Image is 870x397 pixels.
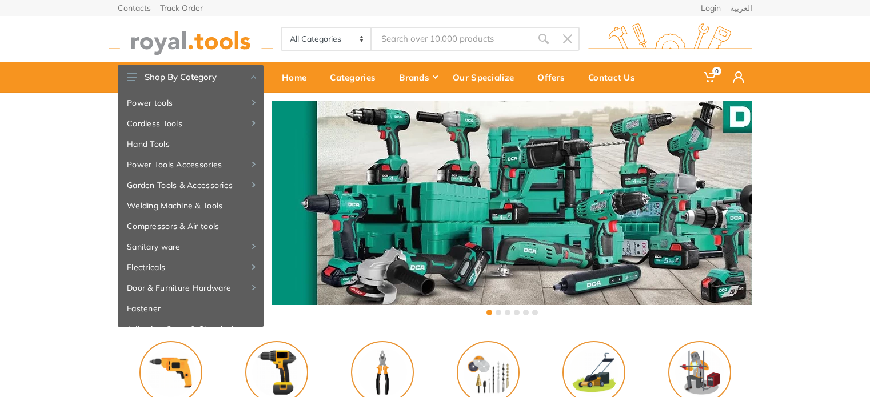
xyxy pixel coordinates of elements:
a: العربية [730,4,752,12]
img: royal.tools Logo [588,23,752,55]
a: Electricals [118,257,264,278]
a: Contact Us [580,62,650,93]
div: Our Specialize [445,65,529,89]
a: Adhesive, Spray & Chemical [118,319,264,339]
a: Garden Tools & Accessories [118,175,264,195]
a: Power tools [118,93,264,113]
input: Site search [372,27,532,51]
a: Login [701,4,721,12]
button: Shop By Category [118,65,264,89]
div: Contact Us [580,65,650,89]
a: Track Order [160,4,203,12]
a: Contacts [118,4,151,12]
div: Categories [322,65,391,89]
div: Brands [391,65,445,89]
a: Welding Machine & Tools [118,195,264,216]
select: Category [282,28,372,50]
img: royal.tools Logo [109,23,273,55]
div: Offers [529,65,580,89]
a: Offers [529,62,580,93]
a: Categories [322,62,391,93]
a: Hand Tools [118,134,264,154]
a: Sanitary ware [118,236,264,257]
a: Cordless Tools [118,113,264,134]
a: 0 [696,62,725,93]
a: Compressors & Air tools [118,216,264,236]
div: Home [274,65,322,89]
a: Fastener [118,298,264,319]
a: Our Specialize [445,62,529,93]
a: Power Tools Accessories [118,154,264,175]
a: Door & Furniture Hardware [118,278,264,298]
a: Home [274,62,322,93]
span: 0 [712,67,721,75]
